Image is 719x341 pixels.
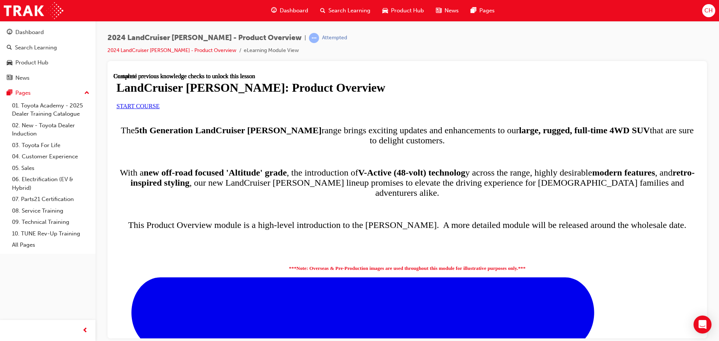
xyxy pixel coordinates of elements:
[9,216,92,228] a: 09. Technical Training
[465,3,501,18] a: pages-iconPages
[3,24,92,86] button: DashboardSearch LearningProduct HubNews
[9,162,92,174] a: 05. Sales
[3,30,46,36] a: START COURSE
[3,25,92,39] a: Dashboard
[6,95,581,125] span: With a , the introduction of y across the range, highly desirable , and , our new LandCruiser [PE...
[15,28,44,37] div: Dashboard
[479,6,495,15] span: Pages
[21,52,208,62] strong: 5th Generation LandCruiser [PERSON_NAME]
[3,71,92,85] a: News
[7,75,12,82] span: news-icon
[176,192,412,198] strong: ***Note: Overseas & Pre-Production images are used throughout this module for illustrative purpos...
[9,228,92,240] a: 10. TUNE Rev-Up Training
[7,90,12,97] span: pages-icon
[15,43,57,52] div: Search Learning
[15,147,573,157] span: This Product Overview module is a high-level introduction to the [PERSON_NAME]. A more detailed m...
[406,52,536,62] strong: large, rugged, full-time 4WD SUV
[280,6,308,15] span: Dashboard
[7,52,580,72] span: The range brings exciting updates and enhancements to our that are sure to delight customers.
[7,45,12,51] span: search-icon
[479,95,541,104] strong: modern features
[3,86,92,100] button: Pages
[382,6,388,15] span: car-icon
[17,95,581,115] strong: retro-inspired styling
[107,34,301,42] span: 2024 LandCruiser [PERSON_NAME] - Product Overview
[9,239,92,251] a: All Pages
[245,95,352,104] strong: V-Active (48-volt) technolog
[9,174,92,194] a: 06. Electrification (EV & Hybrid)
[445,6,459,15] span: News
[704,6,713,15] span: CH
[3,8,585,22] h1: LandCruiser [PERSON_NAME]: Product Overview
[436,6,442,15] span: news-icon
[694,316,712,334] div: Open Intercom Messenger
[376,3,430,18] a: car-iconProduct Hub
[15,89,31,97] div: Pages
[9,140,92,151] a: 03. Toyota For Life
[328,6,370,15] span: Search Learning
[30,95,173,104] strong: new off-road focused 'Altitude' grade
[309,33,319,43] span: learningRecordVerb_ATTEMPT-icon
[271,6,277,15] span: guage-icon
[82,326,88,335] span: prev-icon
[3,41,92,55] a: Search Learning
[9,100,92,120] a: 01. Toyota Academy - 2025 Dealer Training Catalogue
[84,88,90,98] span: up-icon
[471,6,476,15] span: pages-icon
[304,34,306,42] span: |
[15,58,48,67] div: Product Hub
[4,2,63,19] img: Trak
[3,56,92,70] a: Product Hub
[9,151,92,162] a: 04. Customer Experience
[107,47,236,54] a: 2024 LandCruiser [PERSON_NAME] - Product Overview
[265,3,314,18] a: guage-iconDashboard
[702,4,715,17] button: CH
[9,205,92,217] a: 08. Service Training
[244,46,299,55] li: eLearning Module View
[15,74,30,82] div: News
[7,29,12,36] span: guage-icon
[9,194,92,205] a: 07. Parts21 Certification
[7,60,12,66] span: car-icon
[322,34,347,42] div: Attempted
[320,6,325,15] span: search-icon
[9,120,92,140] a: 02. New - Toyota Dealer Induction
[430,3,465,18] a: news-iconNews
[314,3,376,18] a: search-iconSearch Learning
[391,6,424,15] span: Product Hub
